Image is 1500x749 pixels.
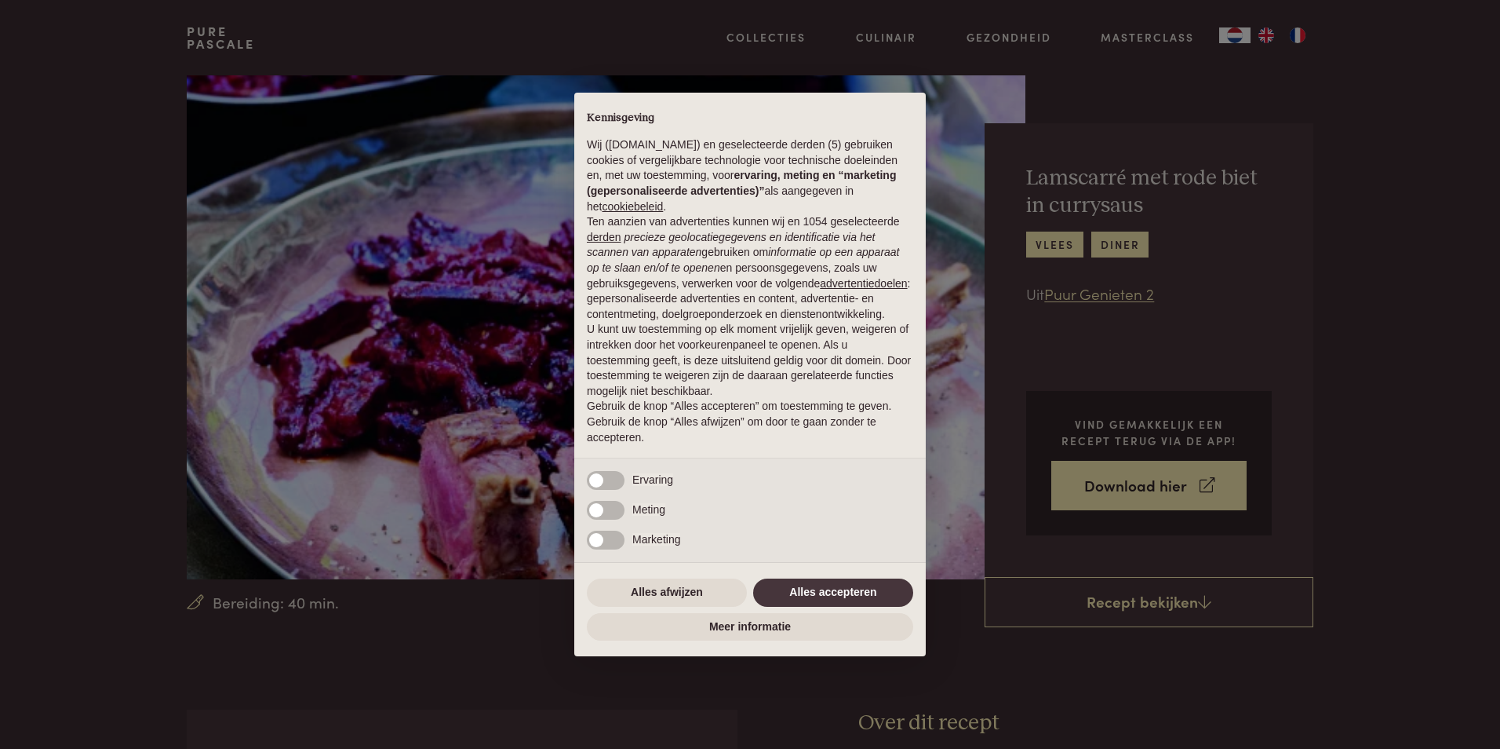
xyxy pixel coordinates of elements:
[587,230,621,246] button: derden
[632,533,680,546] span: Marketing
[753,579,913,607] button: Alles accepteren
[587,231,875,259] em: precieze geolocatiegegevens en identificatie via het scannen van apparaten
[587,246,900,274] em: informatie op een apparaat op te slaan en/of te openen
[602,200,663,213] a: cookiebeleid
[820,276,907,292] button: advertentiedoelen
[587,579,747,607] button: Alles afwijzen
[587,137,913,214] p: Wij ([DOMAIN_NAME]) en geselecteerde derden (5) gebruiken cookies of vergelijkbare technologie vo...
[587,322,913,399] p: U kunt uw toestemming op elk moment vrijelijk geven, weigeren of intrekken door het voorkeurenpan...
[632,473,673,486] span: Ervaring
[587,111,913,126] h2: Kennisgeving
[587,214,913,322] p: Ten aanzien van advertenties kunnen wij en 1054 geselecteerde gebruiken om en persoonsgegevens, z...
[587,399,913,445] p: Gebruik de knop “Alles accepteren” om toestemming te geven. Gebruik de knop “Alles afwijzen” om d...
[587,169,896,197] strong: ervaring, meting en “marketing (gepersonaliseerde advertenties)”
[587,613,913,641] button: Meer informatie
[632,503,665,516] span: Meting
